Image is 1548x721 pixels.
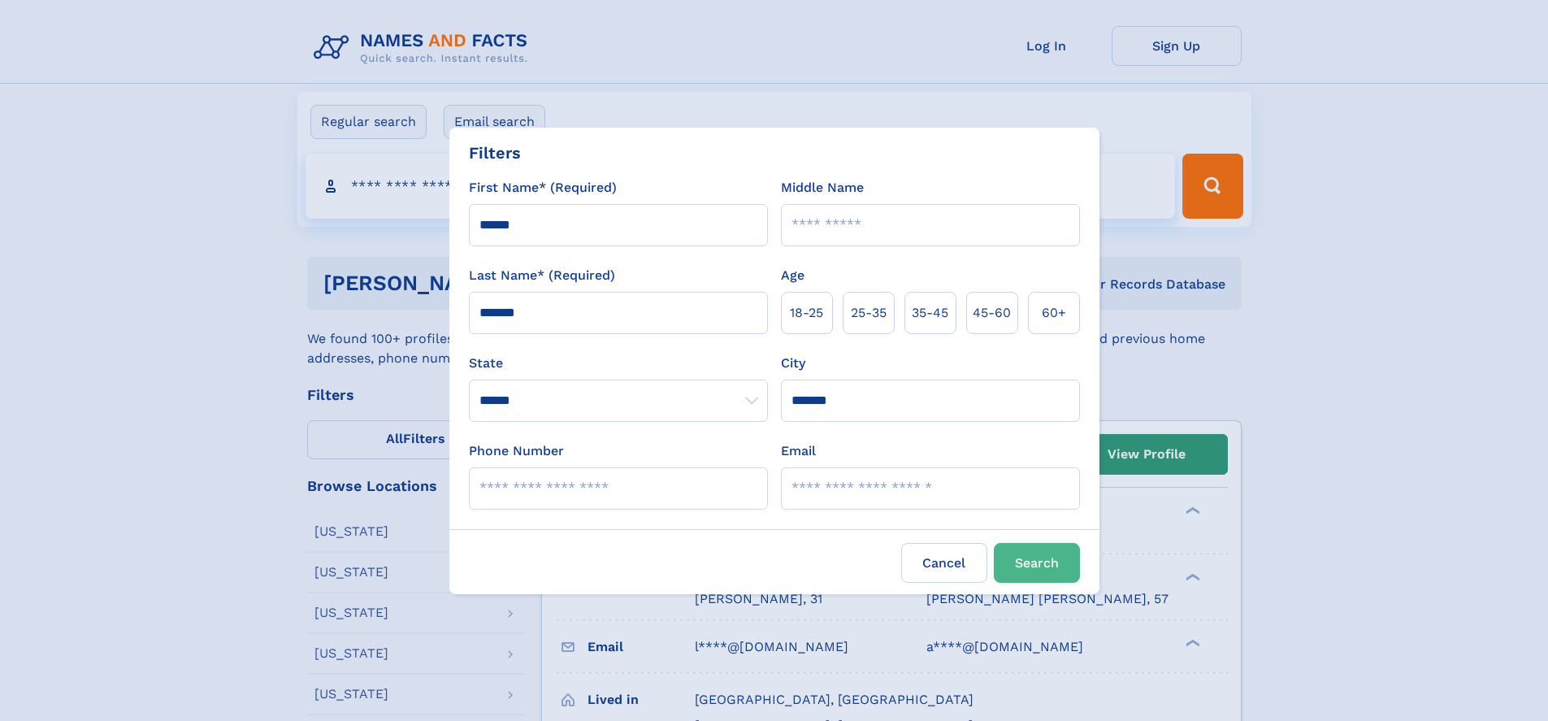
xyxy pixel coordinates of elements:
label: Middle Name [781,178,864,198]
label: First Name* (Required) [469,178,617,198]
label: State [469,354,768,373]
span: 60+ [1042,303,1066,323]
label: Cancel [901,543,987,583]
label: City [781,354,805,373]
label: Email [781,441,816,461]
label: Phone Number [469,441,564,461]
span: 45‑60 [973,303,1011,323]
label: Age [781,266,804,285]
span: 35‑45 [912,303,948,323]
span: 18‑25 [790,303,823,323]
button: Search [994,543,1080,583]
label: Last Name* (Required) [469,266,615,285]
div: Filters [469,141,521,165]
span: 25‑35 [851,303,887,323]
